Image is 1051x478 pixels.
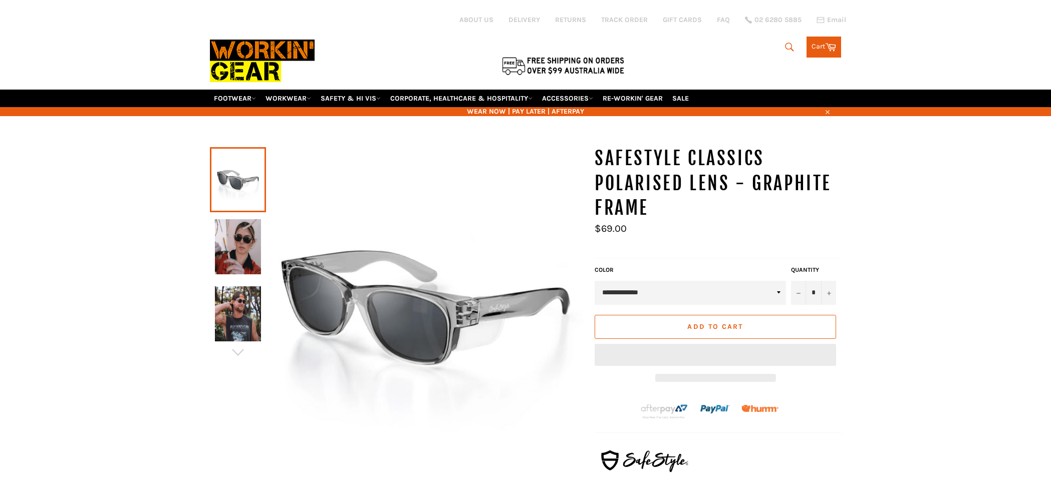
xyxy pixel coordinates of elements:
[817,16,846,24] a: Email
[210,33,315,89] img: Workin Gear leaders in Workwear, Safety Boots, PPE, Uniforms. Australia's No.1 in Workwear
[827,17,846,24] span: Email
[500,55,626,76] img: Flat $9.95 shipping Australia wide
[599,90,667,107] a: RE-WORKIN' GEAR
[745,17,802,24] a: 02 6280 5885
[663,15,702,25] a: GIFT CARDS
[754,17,802,24] span: 02 6280 5885
[210,107,841,116] span: WEAR NOW | PAY LATER | AFTERPAY
[215,219,261,274] img: SAFESTYLE Classics Polarised Lens - Graphite Frame
[640,403,689,420] img: Afterpay-Logo-on-dark-bg_large.png
[266,146,585,464] img: SAFESTYLE Classics Polarised Lens - Graphite Frame
[459,15,493,25] a: ABOUT US
[601,15,648,25] a: TRACK ORDER
[668,90,693,107] a: SALE
[700,394,730,424] img: paypal.png
[555,15,586,25] a: RETURNS
[595,266,786,274] label: Color
[538,90,597,107] a: ACCESSORIES
[595,443,695,477] img: SafeStyle Eyewear
[791,281,806,305] button: Reduce item quantity by one
[807,37,841,58] a: Cart
[317,90,385,107] a: SAFETY & HI VIS
[261,90,315,107] a: WORKWEAR
[791,266,836,274] label: Quantity
[508,15,540,25] a: DELIVERY
[741,405,778,412] img: Humm_core_logo_RGB-01_300x60px_small_195d8312-4386-4de7-b182-0ef9b6303a37.png
[595,146,841,221] h1: SAFESTYLE Classics Polarised Lens - Graphite Frame
[717,15,730,25] a: FAQ
[215,286,261,341] img: SAFESTYLE Classics Polarised Lens - Graphite Frame
[821,281,836,305] button: Increase item quantity by one
[386,90,537,107] a: CORPORATE, HEALTHCARE & HOSPITALITY
[687,322,743,331] span: Add to Cart
[595,315,836,339] button: Add to Cart
[595,223,627,234] span: $69.00
[210,90,260,107] a: FOOTWEAR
